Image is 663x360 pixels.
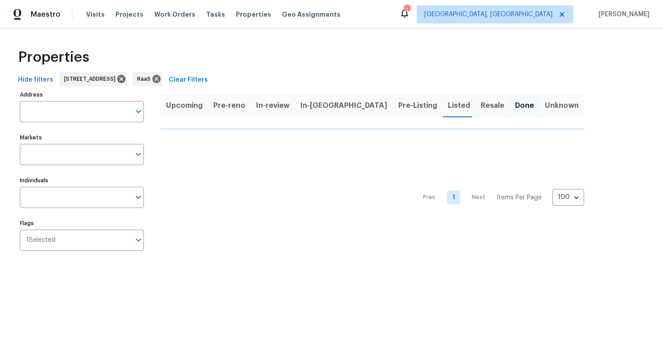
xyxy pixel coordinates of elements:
[236,10,271,19] span: Properties
[552,185,584,209] div: 100
[31,10,60,19] span: Maestro
[115,10,143,19] span: Projects
[256,99,290,112] span: In-review
[20,135,144,140] label: Markets
[545,99,579,112] span: Unknown
[404,5,410,14] div: 1
[132,148,145,161] button: Open
[20,221,144,226] label: Flags
[515,99,534,112] span: Done
[481,99,504,112] span: Resale
[18,53,89,62] span: Properties
[213,99,245,112] span: Pre-reno
[132,234,145,246] button: Open
[64,74,119,83] span: [STREET_ADDRESS]
[132,105,145,118] button: Open
[137,74,154,83] span: RaaS
[424,10,552,19] span: [GEOGRAPHIC_DATA], [GEOGRAPHIC_DATA]
[282,10,341,19] span: Geo Assignments
[398,99,437,112] span: Pre-Listing
[448,99,470,112] span: Listed
[154,10,195,19] span: Work Orders
[18,74,53,86] span: Hide filters
[169,74,208,86] span: Clear Filters
[414,135,584,260] nav: Pagination Navigation
[133,72,162,86] div: RaaS
[14,72,57,88] button: Hide filters
[132,191,145,203] button: Open
[20,92,144,97] label: Address
[206,11,225,18] span: Tasks
[300,99,387,112] span: In-[GEOGRAPHIC_DATA]
[595,10,649,19] span: [PERSON_NAME]
[86,10,105,19] span: Visits
[60,72,127,86] div: [STREET_ADDRESS]
[497,193,542,202] p: Items Per Page
[447,190,460,204] a: Goto page 1
[26,236,55,244] span: 1 Selected
[165,72,212,88] button: Clear Filters
[20,178,144,183] label: Individuals
[166,99,203,112] span: Upcoming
